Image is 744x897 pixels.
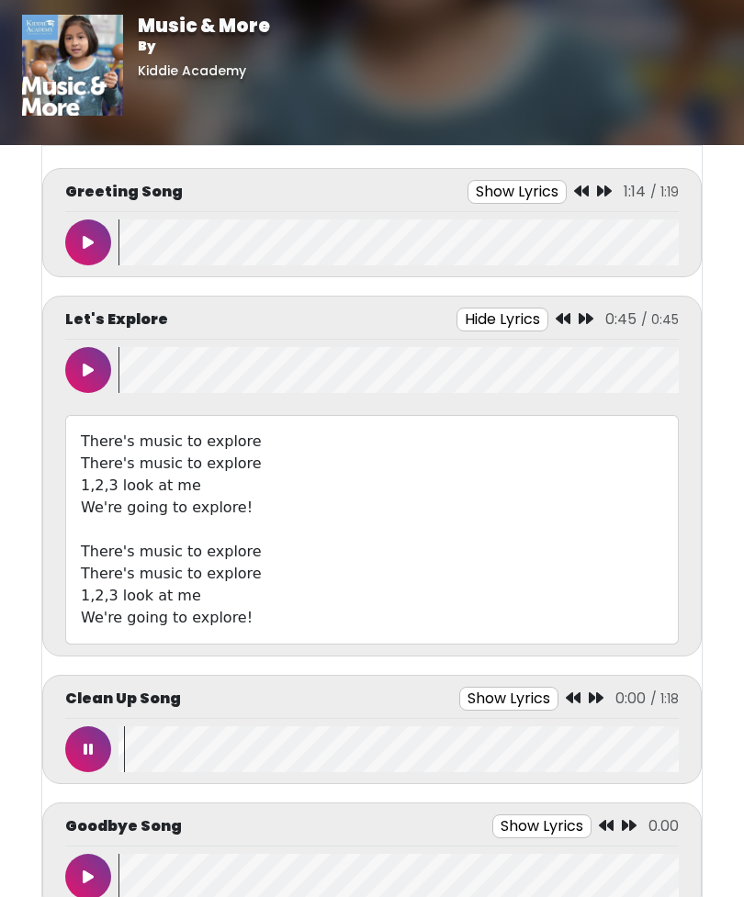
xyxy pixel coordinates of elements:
button: Show Lyrics [468,180,567,204]
p: By [138,37,270,56]
span: 1:14 [624,181,646,202]
p: Clean Up Song [65,688,181,710]
span: 0:45 [605,308,637,330]
p: Greeting Song [65,181,183,203]
h6: Kiddie Academy [138,63,270,79]
button: Hide Lyrics [457,308,548,331]
button: Show Lyrics [492,814,592,838]
span: / 0:45 [641,310,679,329]
p: Let's Explore [65,308,168,331]
button: Show Lyrics [459,687,558,711]
h1: Music & More [138,15,270,37]
span: / 1:19 [650,183,679,201]
span: 0.00 [648,815,679,836]
p: Goodbye Song [65,815,182,837]
span: / 1:18 [650,690,679,708]
span: 0:00 [615,688,646,709]
div: There's music to explore There's music to explore 1,2,3 look at me We're going to explore! There'... [65,415,679,645]
img: 01vrkzCYTteBT1eqlInO [22,15,123,116]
